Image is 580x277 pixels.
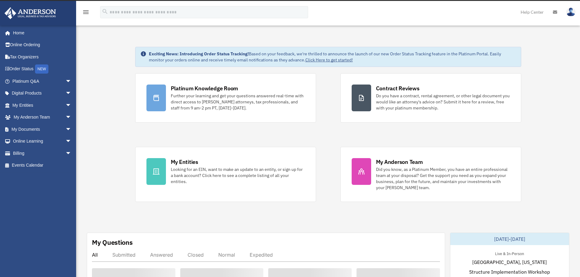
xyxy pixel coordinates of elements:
a: Online Learningarrow_drop_down [4,135,81,147]
a: My Entities Looking for an EIN, want to make an update to an entity, or sign up for a bank accoun... [135,147,316,202]
span: Structure Implementation Workshop [469,268,550,275]
a: Contract Reviews Do you have a contract, rental agreement, or other legal document you would like... [340,73,521,123]
a: Tax Organizers [4,51,81,63]
div: Looking for an EIN, want to make an update to an entity, or sign up for a bank account? Click her... [171,166,305,185]
div: close [575,1,578,5]
div: [DATE]-[DATE] [450,233,569,245]
div: Do you have a contract, rental agreement, or other legal document you would like an attorney's ad... [376,93,510,111]
div: Expedited [250,252,273,258]
a: Order StatusNEW [4,63,81,75]
div: Platinum Knowledge Room [171,85,238,92]
a: Billingarrow_drop_down [4,147,81,159]
a: Events Calendar [4,159,81,171]
a: Online Ordering [4,39,81,51]
div: Submitted [112,252,135,258]
div: My Questions [92,238,133,247]
span: arrow_drop_down [65,99,78,112]
a: Digital Productsarrow_drop_down [4,87,81,99]
div: My Anderson Team [376,158,423,166]
strong: Exciting News: Introducing Order Status Tracking! [149,51,249,57]
img: User Pic [566,8,575,16]
a: My Anderson Team Did you know, as a Platinum Member, you have an entire professional team at your... [340,147,521,202]
span: arrow_drop_down [65,147,78,160]
i: search [102,8,108,15]
a: My Entitiesarrow_drop_down [4,99,81,111]
a: My Documentsarrow_drop_down [4,123,81,135]
div: All [92,252,98,258]
a: menu [82,11,90,16]
span: [GEOGRAPHIC_DATA], [US_STATE] [472,258,547,266]
span: arrow_drop_down [65,87,78,100]
span: arrow_drop_down [65,111,78,124]
a: Home [4,27,78,39]
span: arrow_drop_down [65,75,78,88]
div: Based on your feedback, we're thrilled to announce the launch of our new Order Status Tracking fe... [149,51,516,63]
div: Did you know, as a Platinum Member, you have an entire professional team at your disposal? Get th... [376,166,510,191]
a: Platinum Q&Aarrow_drop_down [4,75,81,87]
div: Live & In-Person [490,250,529,256]
i: menu [82,9,90,16]
a: Platinum Knowledge Room Further your learning and get your questions answered real-time with dire... [135,73,316,123]
a: My Anderson Teamarrow_drop_down [4,111,81,123]
span: arrow_drop_down [65,135,78,148]
span: arrow_drop_down [65,123,78,136]
div: Closed [188,252,204,258]
div: NEW [35,64,48,74]
div: Contract Reviews [376,85,420,92]
div: Normal [218,252,235,258]
div: Further your learning and get your questions answered real-time with direct access to [PERSON_NAM... [171,93,305,111]
div: Answered [150,252,173,258]
img: Anderson Advisors Platinum Portal [3,7,58,19]
div: My Entities [171,158,198,166]
a: Click Here to get started! [305,57,353,63]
